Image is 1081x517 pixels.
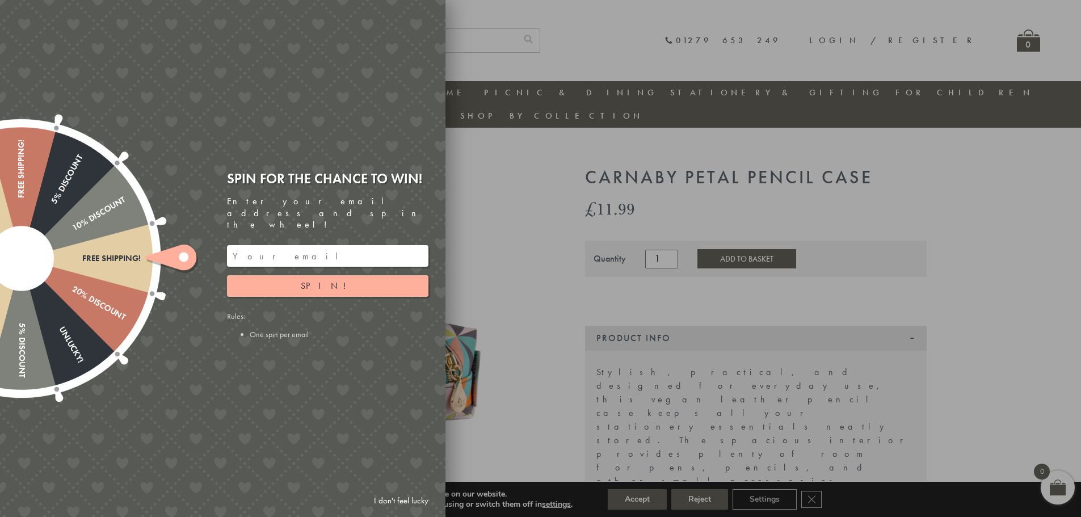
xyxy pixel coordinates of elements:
[19,254,127,322] div: 20% Discount
[22,254,141,263] div: Free shipping!
[301,280,355,292] span: Spin!
[227,245,428,267] input: Your email
[250,329,428,339] li: One spin per email
[16,259,26,378] div: 5% Discount
[227,311,428,339] div: Rules:
[368,490,434,511] a: I don't feel lucky
[227,170,428,187] div: Spin for the chance to win!
[227,275,428,297] button: Spin!
[16,140,26,259] div: Free shipping!
[19,195,127,263] div: 10% Discount
[17,153,85,260] div: 5% Discount
[17,256,85,364] div: Unlucky!
[227,196,428,231] div: Enter your email address and spin the wheel!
